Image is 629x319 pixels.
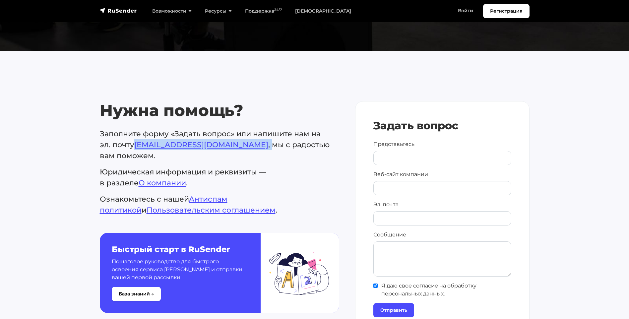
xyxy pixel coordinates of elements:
[100,166,339,188] p: Юридическая информация и реквизиты — в разделе .
[451,4,480,18] a: Войти
[373,119,511,132] h4: Задать вопрос
[100,194,339,216] p: Ознакомьтесь с нашей и .
[100,101,339,120] h2: Нужна помощь?
[373,284,378,288] input: Я даю свое согласие на обработку персональных данных.
[483,4,530,18] a: Регистрация
[373,303,414,317] input: Отправить
[147,206,276,215] a: Пользовательским соглашением
[112,287,161,301] button: База знаний →
[274,8,282,12] sup: 24/7
[100,195,227,215] a: Aнтиспам политикой
[100,233,339,313] a: Быстрый старт в RuSender Пошаговое руководство для быстрого освоения сервиса [PERSON_NAME] и отпр...
[373,140,414,148] label: Представьтесь
[373,170,428,178] label: Веб-сайт компании
[373,282,511,298] span: Я даю свое согласие на обработку персональных данных.
[112,245,245,254] h5: Быстрый старт в RuSender
[238,4,288,18] a: Поддержка24/7
[139,178,186,187] a: О компании
[146,4,198,18] a: Возможности
[112,258,245,282] p: Пошаговое руководство для быстрого освоения сервиса [PERSON_NAME] и отправки вашей первой рассылки
[288,4,358,18] a: [DEMOGRAPHIC_DATA]
[100,128,339,161] p: Заполните форму «Задать вопрос» или напишите нам на эл. почту , мы с радостью вам поможем.
[373,231,406,239] label: Сообщение
[100,7,137,14] img: RuSender
[373,119,511,317] form: Контактная форма
[134,140,268,149] a: [EMAIL_ADDRESS][DOMAIN_NAME]
[198,4,238,18] a: Ресурсы
[373,201,399,209] label: Эл. почта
